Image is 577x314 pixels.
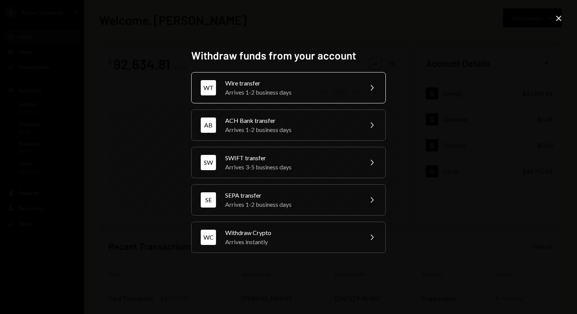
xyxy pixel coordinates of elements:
[225,125,358,134] div: Arrives 1-2 business days
[201,80,216,95] div: WT
[191,72,386,103] button: WTWire transferArrives 1-2 business days
[225,79,358,88] div: Wire transfer
[225,191,358,200] div: SEPA transfer
[201,118,216,133] div: AB
[225,163,358,172] div: Arrives 3-5 business days
[225,153,358,163] div: SWIFT transfer
[225,228,358,237] div: Withdraw Crypto
[191,109,386,141] button: ABACH Bank transferArrives 1-2 business days
[225,116,358,125] div: ACH Bank transfer
[225,237,358,246] div: Arrives instantly
[201,155,216,170] div: SW
[191,48,386,63] h2: Withdraw funds from your account
[191,147,386,178] button: SWSWIFT transferArrives 3-5 business days
[191,222,386,253] button: WCWithdraw CryptoArrives instantly
[225,200,358,209] div: Arrives 1-2 business days
[201,230,216,245] div: WC
[225,88,358,97] div: Arrives 1-2 business days
[201,192,216,208] div: SE
[191,184,386,216] button: SESEPA transferArrives 1-2 business days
